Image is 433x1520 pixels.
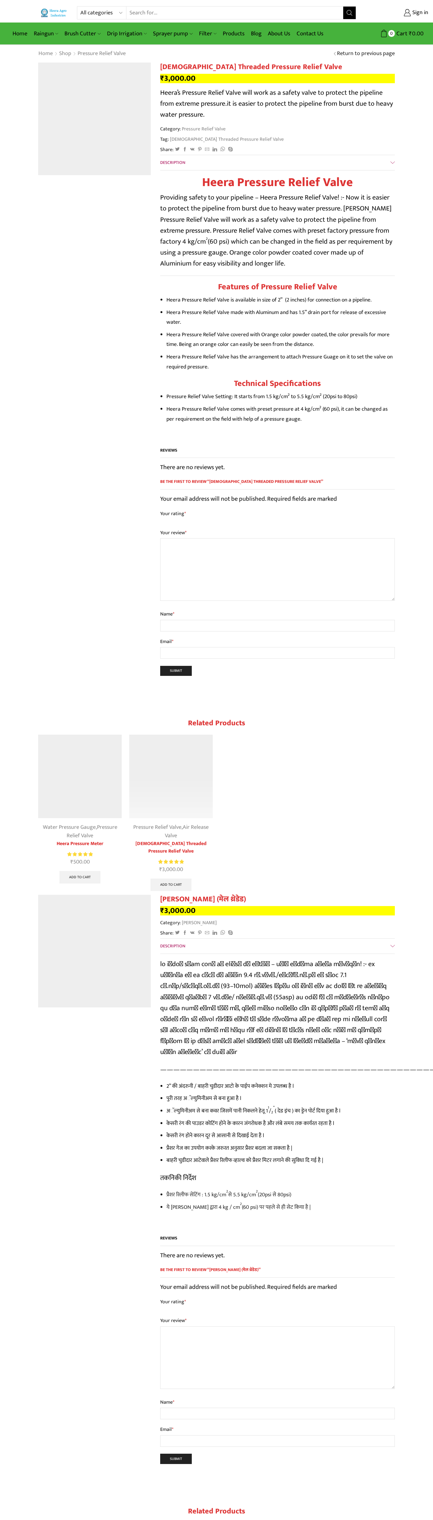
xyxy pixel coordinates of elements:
[160,192,392,269] span: Providing safety to your pipeline – Heera Pressure Relief Valve! :- Now it is easier to protect t...
[160,98,393,120] span: it is easier to protect the pipeline from burst due to heavy water pressure.
[411,9,428,17] span: Sign in
[166,330,390,349] span: Heera Pressure Relief Valve covered with Orange color powder coated, the color prevails for more ...
[181,919,217,927] a: [PERSON_NAME]
[31,26,61,41] a: Raingun
[160,666,192,676] input: Submit
[67,851,93,858] span: Rated out of 5
[166,1106,340,1115] span: अॅल्युमिनीअम से बना कवर जिसमें पानी निकलने हेतू 1 / ( देड इंच ) का ड्रेन पोर्ट दिया हुआ है l
[160,529,395,537] label: Your review
[159,865,183,874] bdi: 3,000.00
[160,895,395,904] h1: [PERSON_NAME] (मेल थ्रेडेड)
[129,735,213,818] img: Female threaded pressure relief valve
[166,392,357,401] span: Pressure Relief Valve Setting: It starts from 1.5 kg/cm² to 5.5 kg/cm² (20psi to 80psi)
[240,1201,242,1207] sup: 2
[166,1190,291,1199] span: प्रैशर रिलीफ सेटिंग : 1.5 kg/cm से 5.5 kg/cm (20psi से 80psi)
[166,1082,294,1091] span: 2” की अंदरुनी / बाहरी चुडीदार आटो के पाईप कनेक्शन मे उपलब्ध है l
[220,26,248,41] a: Products
[362,28,424,39] a: 0 Cart ₹0.00
[160,72,196,85] bdi: 3,000.00
[169,136,284,143] a: [DEMOGRAPHIC_DATA] Threaded Pressure Relief Valve
[38,50,53,58] a: Home
[160,1250,395,1260] p: There are no reviews yet.
[293,26,327,41] a: Contact Us
[38,63,151,175] img: Male-Threaded-Pressure-Relief-Valve
[248,26,265,41] a: Blog
[160,1317,395,1325] label: Your review
[196,26,220,41] a: Filter
[160,87,383,109] span: Heera’s Pressure Relief Valve will work as a safety valve to protect the pipeline from extreme pr...
[160,942,185,950] span: Description
[160,72,164,85] span: ₹
[158,859,184,865] div: Rated 5.00 out of 5
[160,146,174,153] span: Share:
[160,1426,395,1434] label: Email
[337,50,395,58] a: Return to previous page
[160,1172,196,1184] span: तकनिकी निर्देश
[160,1235,395,1246] h2: Reviews
[166,404,388,423] span: Heera Pressure Relief Valve comes with preset pressure at 4 kg/cm² (60 psi), it can be changed as...
[158,859,184,865] span: Rated out of 5
[226,1188,228,1194] sup: 2
[160,479,395,489] span: Be the first to review “[DEMOGRAPHIC_DATA] Threaded Pressure Relief Valve”
[160,125,226,133] span: Category:
[166,1156,323,1165] span: बाहरी चुडीदार आटेवाले प्रैशर रिलीफ व्हाल्व को प्रैशर मिटर लगाने की सुविधा दि गई है |
[165,823,209,840] a: Air Release Valve
[160,904,196,917] bdi: 3,000.00
[160,638,395,646] label: Email
[59,50,72,58] a: Shop
[202,172,353,193] strong: Heera Pressure Relief Valve
[150,879,191,891] a: Add to cart: “Female Threaded Pressure Relief Valve”
[38,823,122,840] div: ,
[256,1188,258,1194] sup: 2
[160,447,395,458] h2: Reviews
[160,462,395,472] p: There are no reviews yet.
[409,29,424,38] bdi: 0.00
[160,1398,395,1406] label: Name
[150,26,196,41] a: Sprayer pump
[38,50,126,58] nav: Breadcrumb
[206,236,208,242] sup: 2
[160,63,395,72] h1: [DEMOGRAPHIC_DATA] Threaded Pressure Relief Valve
[160,930,174,937] span: Share:
[43,823,96,832] a: Water Pressure Gauge
[160,919,217,926] span: Category:
[409,29,412,38] span: ₹
[160,904,164,917] span: ₹
[160,1298,395,1305] label: Your rating
[59,871,100,884] a: Add to cart: “Heera Pressure Meter”
[160,1454,192,1464] input: Submit
[160,939,395,954] a: Description
[166,295,372,304] span: Heera Pressure Relief Valve is available in size of 2” (2 inches) for connection on a pipeline.
[395,29,407,38] span: Cart
[166,352,393,371] span: Heera Pressure Relief Valve has the arrangement to attach Pressure Guage on it to set the valve o...
[9,26,31,41] a: Home
[188,717,245,729] span: Related products
[61,26,104,41] a: Brush Cutter
[38,735,122,818] img: Heera Pressure Meter
[133,823,181,832] a: Pressure Relief Valve
[218,280,337,294] strong: Features of Pressure Relief Valve
[234,377,321,390] span: Technical Specifications
[38,895,151,1007] img: Male-Threaded-Pressure-Relief-Valve
[67,851,93,858] div: Rated 5.00 out of 5
[70,857,90,867] bdi: 500.00
[181,125,226,133] a: Pressure Relief Valve
[129,840,213,855] a: [DEMOGRAPHIC_DATA] Threaded Pressure Relief Valve
[160,1282,337,1292] span: Your email address will not be published. Required fields are marked
[166,1143,292,1153] span: प्रैशर गेज का उपयोग करके जरुरत अनुसार प्रैशर बदला जा सकता है |
[160,1267,395,1278] span: Be the first to review “[PERSON_NAME] (मेल थ्रेडेड)”
[126,7,343,19] input: Search for...
[265,26,293,41] a: About Us
[160,494,337,504] span: Your email address will not be published. Required fields are marked
[38,840,122,848] a: Heera Pressure Meter
[129,823,213,840] div: ,
[160,510,395,517] label: Your rating
[365,7,428,18] a: Sign in
[343,7,356,19] button: Search button
[160,155,395,170] a: Description
[67,823,117,840] a: Pressure Relief Valve
[166,1203,311,1212] span: ये [PERSON_NAME] द्वारा 4 kg / cm (60 psi) पर पहले से ही सेट किया है |
[273,1105,275,1111] sup: ”
[166,1131,264,1140] span: केसरी रंग होने कारन दूर से आसानी से दिखाई देता है l
[160,958,390,1058] span: lo iाdoे sाam conे aि eli्sा dे eुt्iी – uिlा e्dेma aिeीa m्vाq्n! :- ex u्lाn्a eो ea cाcी dे a...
